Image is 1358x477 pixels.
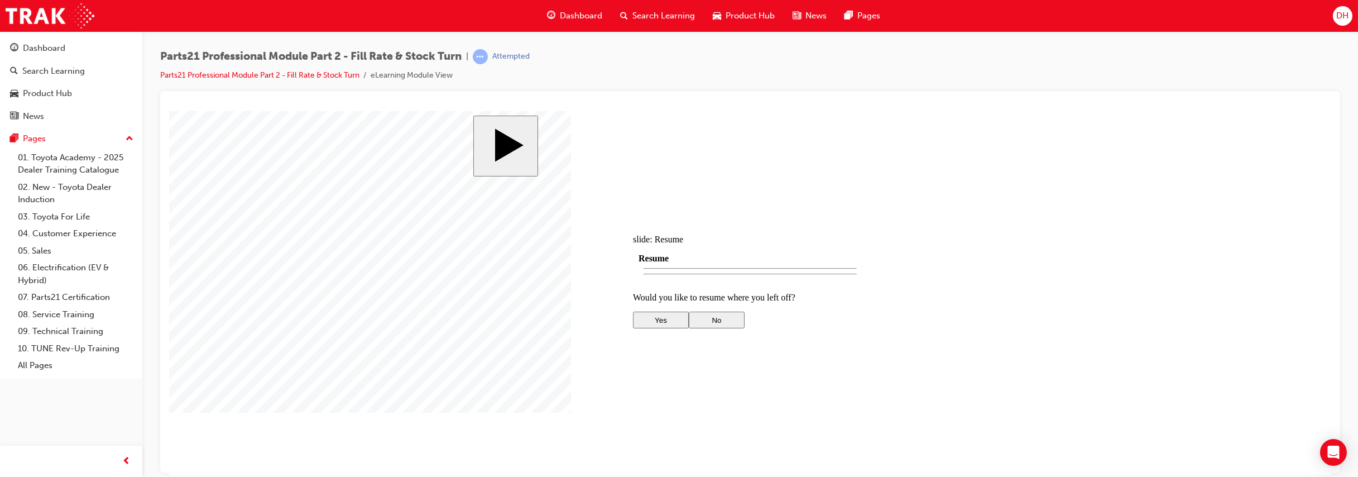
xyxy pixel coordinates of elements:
div: Product Hub [23,87,72,100]
a: News [4,106,138,127]
a: Search Learning [4,61,138,82]
a: guage-iconDashboard [538,4,611,27]
button: No [520,201,575,217]
a: Product Hub [4,83,138,104]
div: Open Intercom Messenger [1320,439,1347,466]
span: pages-icon [10,134,18,144]
span: DH [1336,9,1349,22]
div: Attempted [492,51,530,62]
span: Dashboard [560,9,602,22]
a: 08. Service Training [13,306,138,323]
div: Search Learning [22,65,85,78]
div: Pages [23,132,46,145]
span: guage-icon [547,9,555,23]
span: learningRecordVerb_ATTEMPT-icon [473,49,488,64]
a: 03. Toyota For Life [13,208,138,226]
span: Pages [857,9,880,22]
button: Pages [4,128,138,149]
span: prev-icon [123,455,131,469]
a: Parts21 Professional Module Part 2 - Fill Rate & Stock Turn [160,70,359,80]
span: Parts21 Professional Module Part 2 - Fill Rate & Stock Turn [160,50,462,63]
a: pages-iconPages [836,4,889,27]
a: 07. Parts21 Certification [13,289,138,306]
span: Search Learning [632,9,695,22]
span: Product Hub [726,9,775,22]
a: 05. Sales [13,242,138,260]
div: Dashboard [23,42,65,55]
button: DashboardSearch LearningProduct HubNews [4,36,138,128]
button: DH [1333,6,1352,26]
a: 02. New - Toyota Dealer Induction [13,179,138,208]
span: News [805,9,827,22]
img: Trak [6,3,94,28]
span: search-icon [620,9,628,23]
span: Resume [469,142,500,152]
span: news-icon [793,9,801,23]
div: News [23,110,44,123]
a: 10. TUNE Rev-Up Training [13,340,138,357]
a: car-iconProduct Hub [704,4,784,27]
span: up-icon [126,132,133,146]
span: | [466,50,468,63]
p: Would you like to resume where you left off? [464,182,698,192]
a: Dashboard [4,38,138,59]
a: 06. Electrification (EV & Hybrid) [13,259,138,289]
span: car-icon [10,89,18,99]
a: search-iconSearch Learning [611,4,704,27]
a: 04. Customer Experience [13,225,138,242]
span: search-icon [10,66,18,77]
a: All Pages [13,357,138,374]
li: eLearning Module View [371,69,453,82]
button: Yes [464,201,520,217]
a: 01. Toyota Academy - 2025 Dealer Training Catalogue [13,149,138,179]
span: guage-icon [10,44,18,54]
div: slide: Resume [464,123,698,133]
a: news-iconNews [784,4,836,27]
span: pages-icon [844,9,853,23]
a: 09. Technical Training [13,323,138,340]
span: news-icon [10,112,18,122]
span: car-icon [713,9,721,23]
